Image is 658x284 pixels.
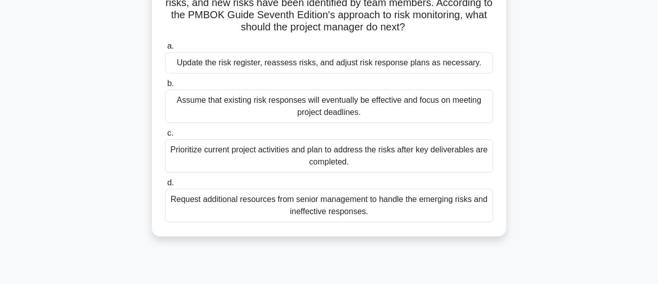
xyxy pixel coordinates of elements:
span: d. [167,178,174,187]
div: Assume that existing risk responses will eventually be effective and focus on meeting project dea... [165,90,493,123]
div: Prioritize current project activities and plan to address the risks after key deliverables are co... [165,139,493,173]
span: a. [167,42,174,50]
div: Update the risk register, reassess risks, and adjust risk response plans as necessary. [165,52,493,73]
span: c. [167,129,173,137]
span: b. [167,79,174,88]
div: Request additional resources from senior management to handle the emerging risks and ineffective ... [165,189,493,222]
